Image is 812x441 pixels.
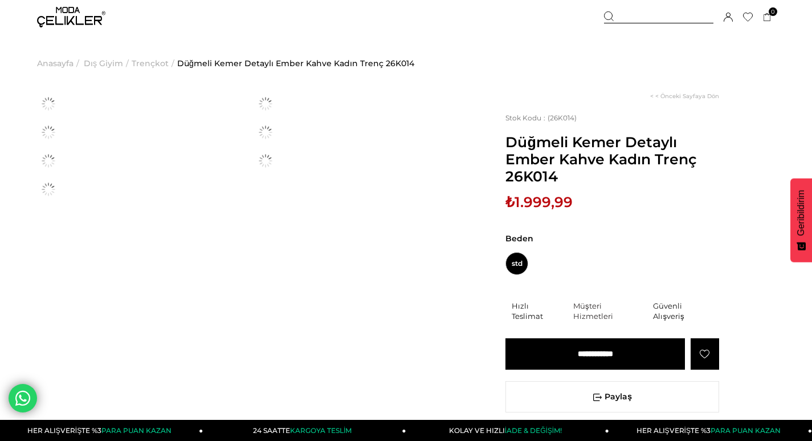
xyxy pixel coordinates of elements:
button: Geribildirim - Show survey [790,179,812,262]
li: > [37,34,82,92]
span: Paylaş [506,382,719,412]
a: 24 SAATTEKARGOYA TESLİM [203,420,406,441]
span: Beden [505,233,719,244]
img: Düğmeli Kemer Detaylı Ember Kahve Kadın Trenç 26K014 [37,178,60,201]
img: Ember trenç 26K014 [37,92,60,115]
span: (26K014) [505,114,577,122]
li: > [84,34,132,92]
div: Hızlı Teslimat [512,301,567,321]
span: PARA PUAN KAZAN [711,426,781,435]
img: Düğmeli Kemer Detaylı Ember Kahve Kadın Trenç 26K014 [37,149,60,172]
span: KARGOYA TESLİM [290,426,352,435]
a: KOLAY VE HIZLIİADE & DEĞİŞİM! [406,420,609,441]
img: Ember trenç 26K014 [254,92,277,115]
span: Düğmeli Kemer Detaylı Ember Kahve Kadın Trenç 26K014 [505,133,719,185]
a: < < Önceki Sayfaya Dön [650,92,719,100]
span: İADE & DEĞİŞİM! [505,426,562,435]
img: Ember trenç 26K014 [37,121,60,144]
span: Geribildirim [796,190,806,236]
span: Stok Kodu [505,114,548,122]
span: PARA PUAN KAZAN [101,426,172,435]
span: 0 [769,7,777,16]
span: ₺1.999,99 [505,193,573,211]
a: Trençkot [132,34,169,92]
li: > [132,34,177,92]
img: Düğmeli Kemer Detaylı Ember Kahve Kadın Trenç 26K014 [254,149,277,172]
img: logo [37,7,105,27]
a: Dış Giyim [84,34,123,92]
span: std [505,252,528,275]
a: HER ALIŞVERİŞTE %3PARA PUAN KAZAN [609,420,812,441]
a: 0 [763,13,772,22]
div: Güvenli Alışveriş [653,301,719,321]
a: Anasayfa [37,34,74,92]
img: Ember trenç 26K014 [254,121,277,144]
a: Düğmeli Kemer Detaylı Ember Kahve Kadın Trenç 26K014 [177,34,414,92]
a: Favorilere Ekle [691,338,719,370]
div: Müşteri Hizmetleri [573,301,647,321]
